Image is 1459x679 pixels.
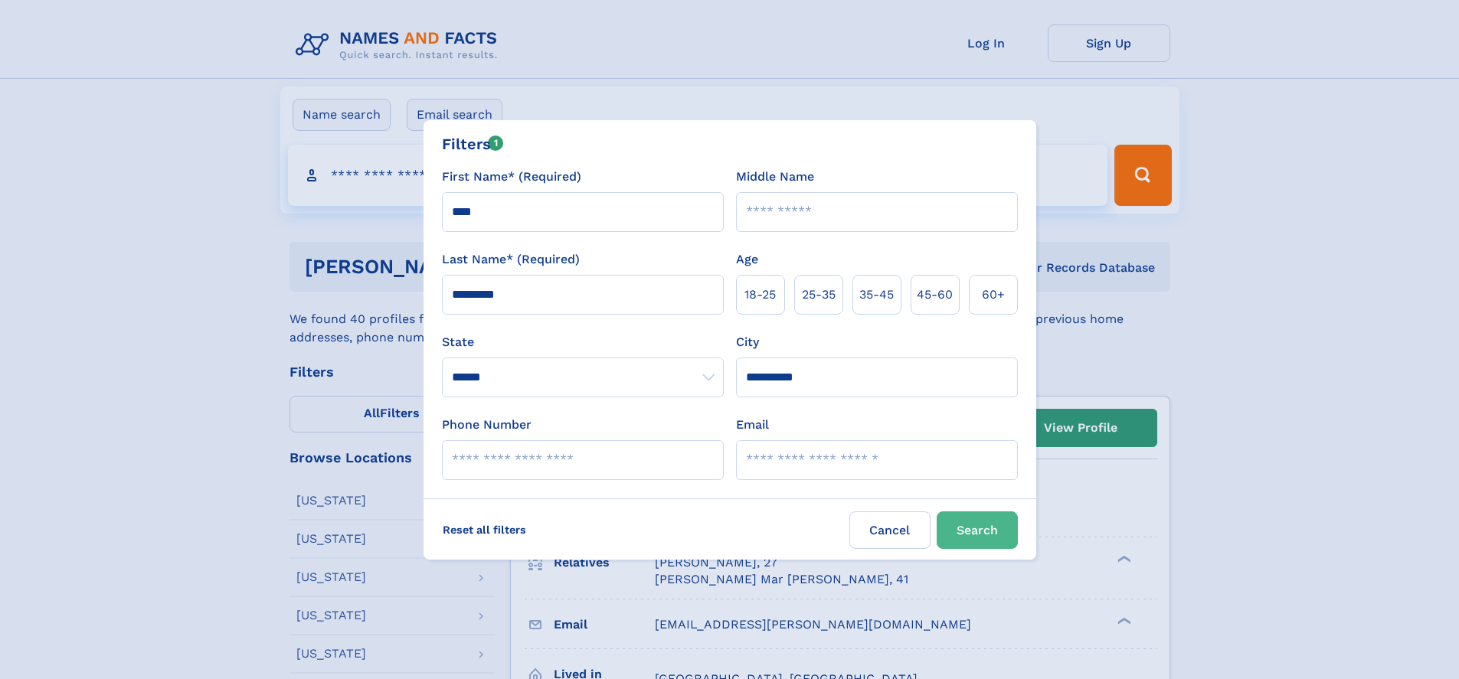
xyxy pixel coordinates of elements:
[442,250,580,269] label: Last Name* (Required)
[859,286,894,304] span: 35‑45
[736,250,758,269] label: Age
[736,416,769,434] label: Email
[744,286,776,304] span: 18‑25
[433,511,536,548] label: Reset all filters
[442,333,724,351] label: State
[917,286,953,304] span: 45‑60
[982,286,1005,304] span: 60+
[802,286,836,304] span: 25‑35
[442,132,504,155] div: Filters
[736,333,759,351] label: City
[937,511,1018,549] button: Search
[736,168,814,186] label: Middle Name
[442,168,581,186] label: First Name* (Required)
[849,511,931,549] label: Cancel
[442,416,532,434] label: Phone Number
